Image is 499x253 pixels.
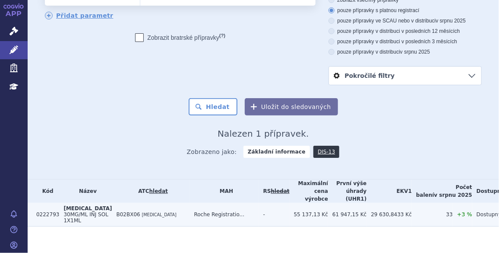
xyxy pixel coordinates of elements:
[142,212,177,217] span: [MEDICAL_DATA]
[436,18,466,24] span: v srpnu 2025
[290,203,328,227] td: 55 137,13 Kč
[149,188,168,194] a: hledat
[117,211,140,218] span: B02BX06
[290,179,328,203] th: Maximální cena výrobce
[434,192,472,198] span: v srpnu 2025
[366,203,412,227] td: 29 630,8433 Kč
[112,179,190,203] th: ATC
[63,211,108,224] span: 30MG/ML INJ SOL 1X1ML
[400,49,430,55] span: v srpnu 2025
[366,179,412,203] th: EKV1
[59,179,112,203] th: Název
[259,203,290,227] td: -
[328,48,482,55] label: pouze přípravky v distribuci
[190,203,259,227] td: Roche Registratio...
[45,12,114,19] a: Přidat parametr
[328,38,482,45] label: pouze přípravky v distribuci v posledních 3 měsících
[328,7,482,14] label: pouze přípravky s platnou registrací
[271,188,289,194] del: hledat
[329,67,481,85] a: Pokročilé filtry
[328,17,482,24] label: pouze přípravky ve SCAU nebo v distribuci
[412,179,472,203] th: Počet balení
[259,179,290,203] th: RS
[245,98,338,115] button: Uložit do sledovaných
[328,203,366,227] td: 61 947,15 Kč
[218,128,309,139] span: Nalezen 1 přípravek.
[328,179,366,203] th: První výše úhrady (UHR1)
[189,98,237,115] button: Hledat
[32,203,59,227] td: 0222793
[187,146,237,158] span: Zobrazeno jako:
[135,33,225,42] label: Zobrazit bratrské přípravky
[63,205,112,211] span: [MEDICAL_DATA]
[219,33,225,38] abbr: (?)
[412,203,453,227] td: 33
[190,179,259,203] th: MAH
[328,28,482,35] label: pouze přípravky v distribuci v posledních 12 měsících
[32,179,59,203] th: Kód
[457,211,472,218] span: +3 %
[313,146,339,158] a: DIS-13
[271,188,289,194] a: vyhledávání neobsahuje žádnou platnou referenční skupinu
[243,146,310,158] strong: Základní informace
